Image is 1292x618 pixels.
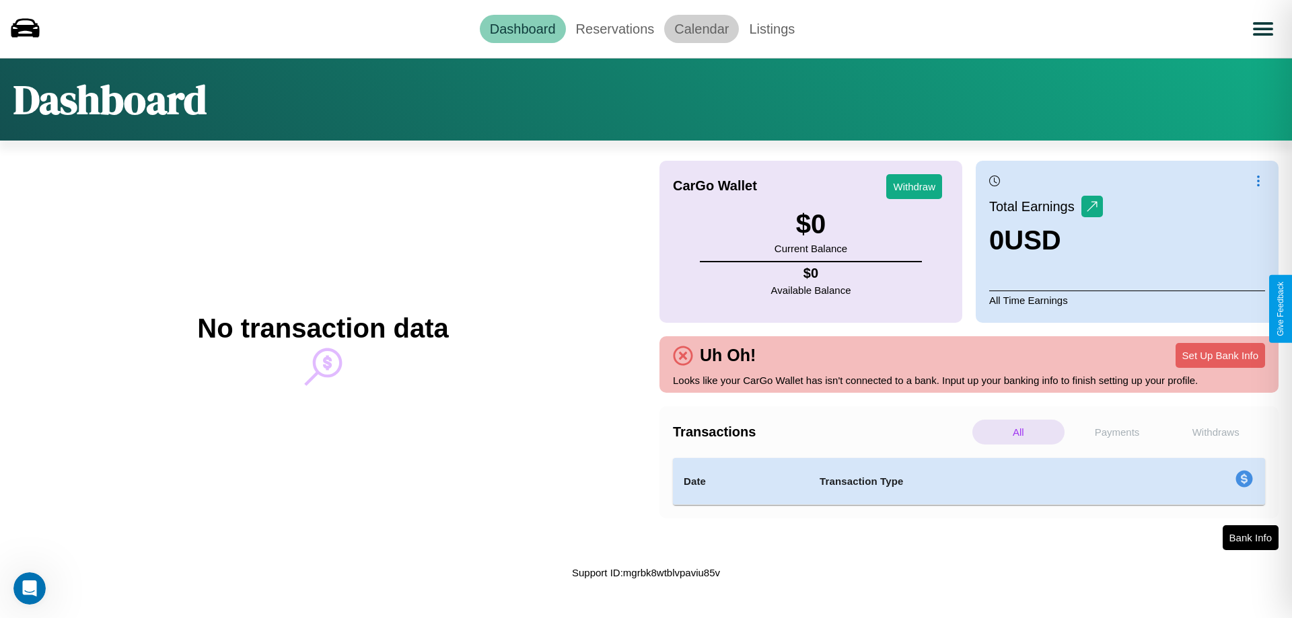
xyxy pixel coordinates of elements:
p: Payments [1071,420,1163,445]
table: simple table [673,458,1265,505]
p: Looks like your CarGo Wallet has isn't connected to a bank. Input up your banking info to finish ... [673,371,1265,389]
h1: Dashboard [13,72,207,127]
a: Calendar [664,15,739,43]
h4: Date [684,473,798,490]
h4: CarGo Wallet [673,178,757,194]
p: Current Balance [775,239,847,258]
button: Withdraw [886,174,942,199]
div: Give Feedback [1276,282,1285,336]
p: All Time Earnings [989,291,1265,309]
p: All [972,420,1065,445]
h4: Uh Oh! [693,346,762,365]
button: Bank Info [1223,525,1279,550]
h4: Transaction Type [820,473,1125,490]
h2: No transaction data [197,313,448,344]
p: Total Earnings [989,194,1081,219]
a: Listings [739,15,805,43]
p: Available Balance [771,281,851,299]
h4: Transactions [673,424,969,440]
h3: 0 USD [989,225,1103,256]
h4: $ 0 [771,266,851,281]
a: Reservations [566,15,665,43]
iframe: Intercom live chat [13,572,46,605]
p: Support ID: mgrbk8wtblvpaviu85v [572,564,720,582]
button: Set Up Bank Info [1176,343,1265,368]
a: Dashboard [480,15,566,43]
button: Open menu [1244,10,1282,48]
p: Withdraws [1170,420,1262,445]
h3: $ 0 [775,209,847,239]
